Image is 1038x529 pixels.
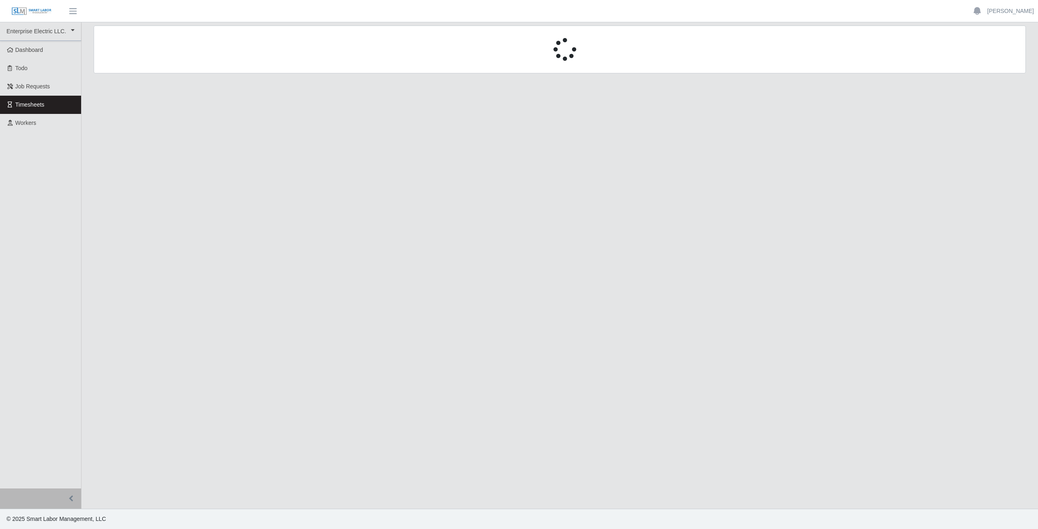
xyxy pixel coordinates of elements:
[15,83,50,90] span: Job Requests
[15,101,45,108] span: Timesheets
[11,7,52,16] img: SLM Logo
[15,47,43,53] span: Dashboard
[15,65,28,71] span: Todo
[6,516,106,522] span: © 2025 Smart Labor Management, LLC
[987,7,1034,15] a: [PERSON_NAME]
[15,120,36,126] span: Workers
